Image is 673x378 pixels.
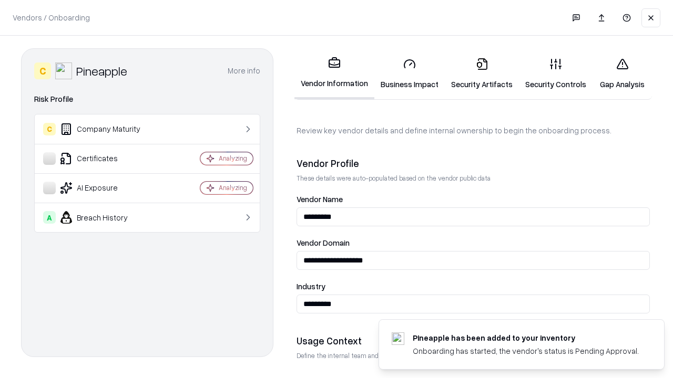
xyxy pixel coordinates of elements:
a: Business Impact [374,49,445,98]
a: Security Artifacts [445,49,519,98]
div: Pineapple has been added to your inventory [413,332,639,343]
p: These details were auto-populated based on the vendor public data [297,174,650,183]
div: Analyzing [219,183,247,192]
div: Analyzing [219,154,247,163]
img: pineappleenergy.com [392,332,404,345]
img: Pineapple [55,62,72,79]
p: Define the internal team and reason for using this vendor. This helps assess business relevance a... [297,351,650,360]
div: C [43,123,56,135]
a: Vendor Information [294,48,374,99]
div: Company Maturity [43,123,169,135]
p: Vendors / Onboarding [13,12,90,23]
div: Vendor Profile [297,157,650,170]
label: Vendor Name [297,195,650,203]
label: Vendor Domain [297,239,650,247]
div: AI Exposure [43,182,169,194]
div: Usage Context [297,334,650,347]
div: Breach History [43,211,169,224]
div: Risk Profile [34,93,260,106]
div: Pineapple [76,62,127,79]
p: Review key vendor details and define internal ownership to begin the onboarding process. [297,125,650,136]
a: Gap Analysis [593,49,652,98]
div: C [34,62,51,79]
div: A [43,211,56,224]
div: Certificates [43,152,169,165]
div: Onboarding has started, the vendor's status is Pending Approval. [413,345,639,356]
a: Security Controls [519,49,593,98]
button: More info [228,61,260,80]
label: Industry [297,282,650,290]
